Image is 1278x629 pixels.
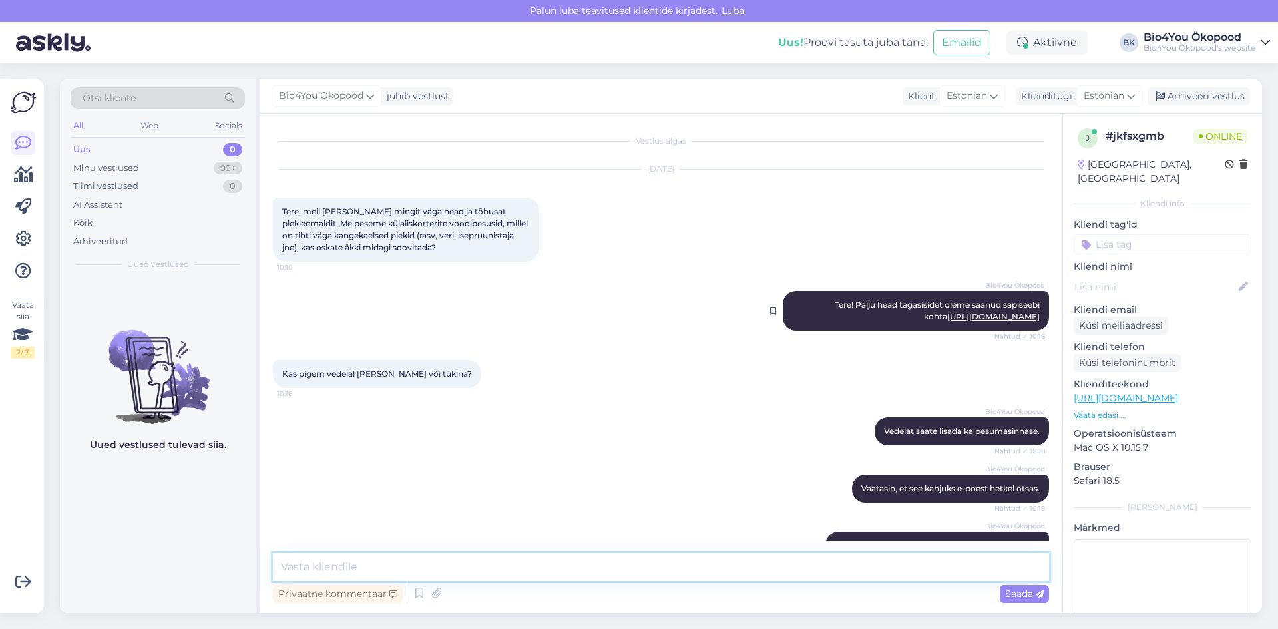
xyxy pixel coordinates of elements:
[138,117,161,134] div: Web
[985,280,1045,290] span: Bio4You Ökopood
[1074,409,1251,421] p: Vaata edasi ...
[1074,280,1236,294] input: Lisa nimi
[73,180,138,193] div: Tiimi vestlused
[1005,588,1044,600] span: Saada
[1074,460,1251,474] p: Brauser
[1074,377,1251,391] p: Klienditeekond
[273,585,403,603] div: Privaatne kommentaar
[985,464,1045,474] span: Bio4You Ökopood
[1074,234,1251,254] input: Lisa tag
[1016,89,1072,103] div: Klienditugi
[277,262,327,272] span: 10:10
[83,91,136,105] span: Otsi kliente
[903,89,935,103] div: Klient
[994,446,1045,456] span: Nähtud ✓ 10:18
[223,180,242,193] div: 0
[381,89,449,103] div: juhib vestlust
[1193,129,1247,144] span: Online
[282,369,472,379] span: Kas pigem vedelal [PERSON_NAME] või tükina?
[223,143,242,156] div: 0
[1074,501,1251,513] div: [PERSON_NAME]
[884,426,1040,436] span: Vedelat saate lisada ka pesumasinnase.
[273,163,1049,175] div: [DATE]
[90,438,226,452] p: Uued vestlused tulevad siia.
[985,521,1045,531] span: Bio4You Ökopood
[1074,474,1251,488] p: Safari 18.5
[73,216,93,230] div: Kõik
[127,258,189,270] span: Uued vestlused
[11,90,36,115] img: Askly Logo
[1144,32,1255,43] div: Bio4You Ökopood
[1074,317,1168,335] div: Küsi meiliaadressi
[11,299,35,359] div: Vaata siia
[1078,158,1225,186] div: [GEOGRAPHIC_DATA], [GEOGRAPHIC_DATA]
[214,162,242,175] div: 99+
[73,143,91,156] div: Uus
[947,89,987,103] span: Estonian
[1074,441,1251,455] p: Mac OS X 10.15.7
[282,206,530,252] span: Tere, meil [PERSON_NAME] mingit väga head ja tõhusat plekieemaldit. Me peseme külaliskorterite vo...
[212,117,245,134] div: Socials
[985,407,1045,417] span: Bio4You Ökopood
[1074,198,1251,210] div: Kliendi info
[1144,43,1255,53] div: Bio4You Ökopood's website
[273,135,1049,147] div: Vestlus algas
[277,389,327,399] span: 10:16
[73,235,128,248] div: Arhiveeritud
[279,89,363,103] span: Bio4You Ökopood
[835,300,1042,321] span: Tere! Palju head tagasisidet oleme saanud sapiseebi kohta
[60,306,256,426] img: No chats
[1074,354,1181,372] div: Küsi telefoninumbrit
[933,30,990,55] button: Emailid
[778,35,928,51] div: Proovi tasuta juba täna:
[73,198,122,212] div: AI Assistent
[1144,32,1270,53] a: Bio4You ÖkopoodBio4You Ökopood's website
[1086,133,1090,143] span: j
[1148,87,1250,105] div: Arhiveeri vestlus
[1084,89,1124,103] span: Estonian
[1074,392,1178,404] a: [URL][DOMAIN_NAME]
[1120,33,1138,52] div: BK
[11,347,35,359] div: 2 / 3
[994,331,1045,341] span: Nähtud ✓ 10:16
[947,312,1040,321] a: [URL][DOMAIN_NAME]
[994,503,1045,513] span: Nähtud ✓ 10:19
[1074,218,1251,232] p: Kliendi tag'id
[1006,31,1088,55] div: Aktiivne
[1074,521,1251,535] p: Märkmed
[778,36,803,49] b: Uus!
[1074,340,1251,354] p: Kliendi telefon
[718,5,748,17] span: Luba
[1106,128,1193,144] div: # jkfsxgmb
[73,162,139,175] div: Minu vestlused
[71,117,86,134] div: All
[947,540,1040,550] a: [URL][DOMAIN_NAME]
[835,540,1040,550] span: Veel on näiteks selline toode
[861,483,1040,493] span: Vaatasin, et see kahjuks e-poest hetkel otsas.
[1074,427,1251,441] p: Operatsioonisüsteem
[1074,260,1251,274] p: Kliendi nimi
[1074,303,1251,317] p: Kliendi email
